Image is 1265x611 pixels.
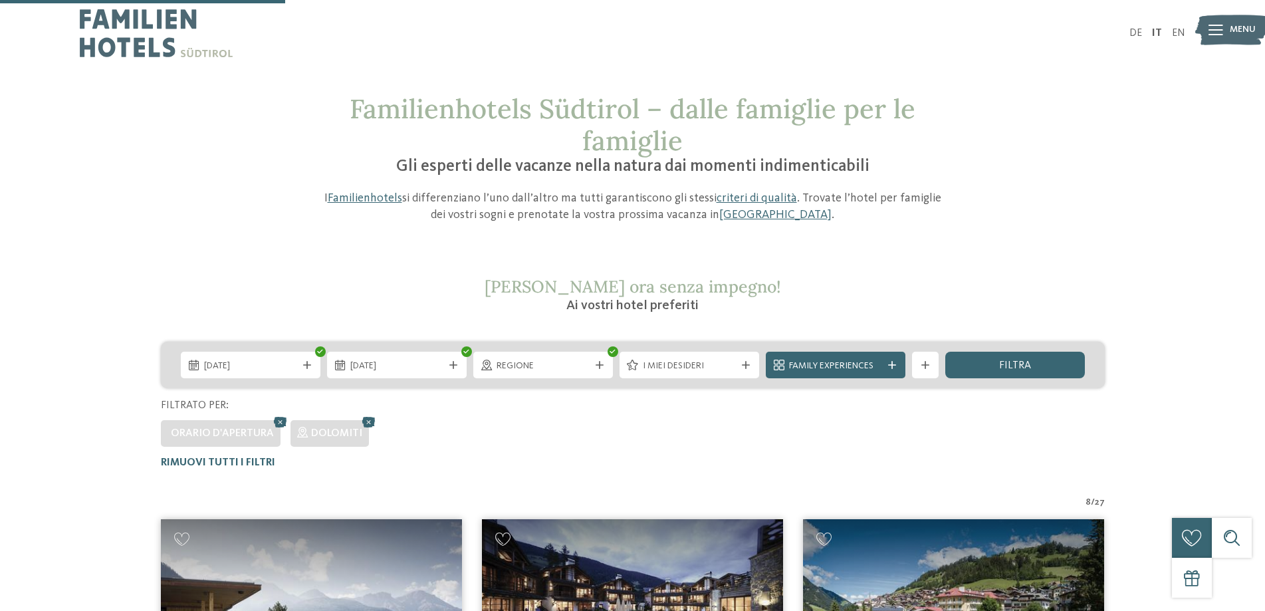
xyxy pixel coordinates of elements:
[1172,28,1185,39] a: EN
[396,158,869,175] span: Gli esperti delle vacanze nella natura dai momenti indimenticabili
[1129,28,1142,39] a: DE
[566,299,699,312] span: Ai vostri hotel preferiti
[1095,496,1105,509] span: 27
[328,192,402,204] a: Familienhotels
[1152,28,1162,39] a: IT
[643,360,736,373] span: I miei desideri
[1086,496,1091,509] span: 8
[171,428,274,439] span: Orario d'apertura
[311,428,362,439] span: Dolomiti
[789,360,882,373] span: Family Experiences
[497,360,590,373] span: Regione
[204,360,297,373] span: [DATE]
[719,209,832,221] a: [GEOGRAPHIC_DATA]
[1091,496,1095,509] span: /
[317,190,949,223] p: I si differenziano l’uno dall’altro ma tutti garantiscono gli stessi . Trovate l’hotel per famigl...
[999,360,1031,371] span: filtra
[350,92,915,158] span: Familienhotels Südtirol – dalle famiglie per le famiglie
[350,360,443,373] span: [DATE]
[161,400,229,411] span: Filtrato per:
[161,457,275,468] span: Rimuovi tutti i filtri
[717,192,797,204] a: criteri di qualità
[1230,23,1256,37] span: Menu
[485,276,781,297] span: [PERSON_NAME] ora senza impegno!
